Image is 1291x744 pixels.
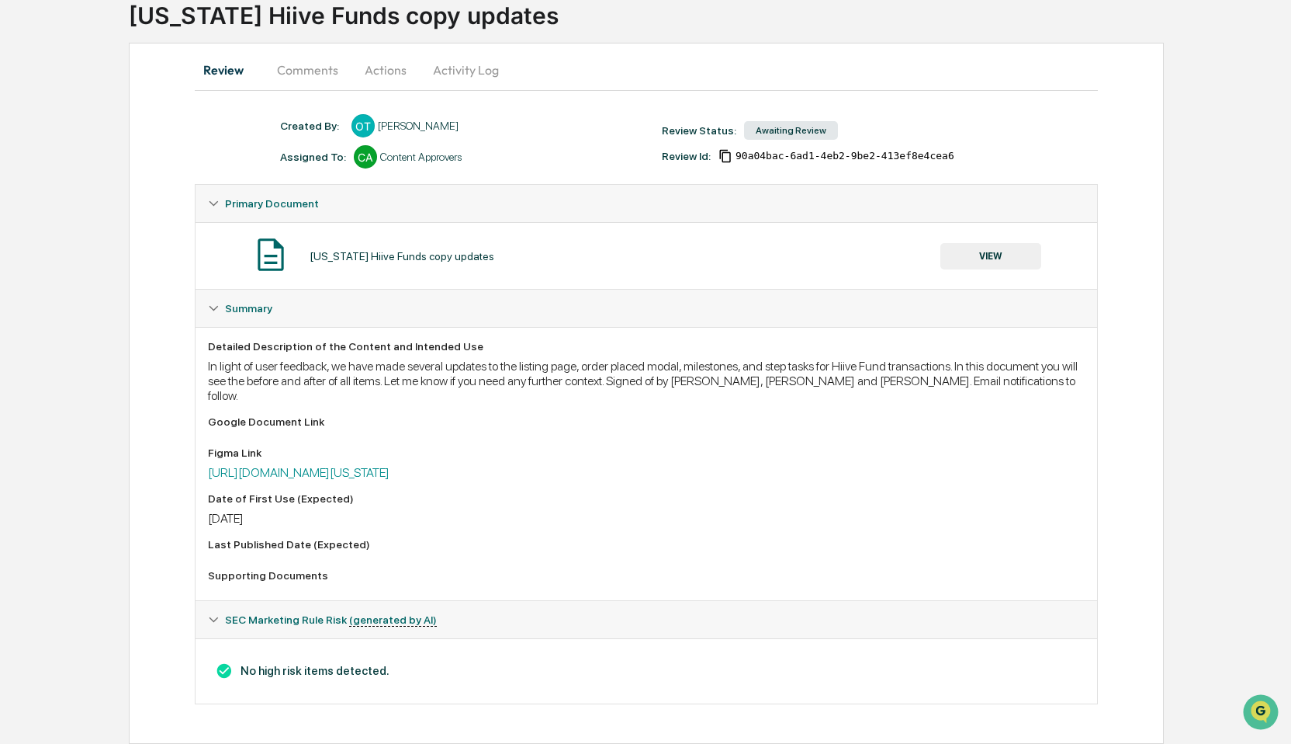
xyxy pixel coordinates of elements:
[421,51,511,89] button: Activity Log
[225,614,437,626] span: SEC Marketing Rule Risk
[9,189,106,217] a: 🖐️Preclearance
[196,290,1098,327] div: Summary
[16,197,28,210] div: 🖐️
[53,134,196,147] div: We're available if you need us!
[744,121,838,140] div: Awaiting Review
[106,189,199,217] a: 🗄️Attestations
[735,150,954,162] span: 90a04bac-6ad1-4eb2-9be2-413ef8e4cea6
[16,227,28,239] div: 🔎
[351,51,421,89] button: Actions
[195,51,1099,89] div: secondary tabs example
[349,614,437,627] u: (generated by AI)
[378,120,459,132] div: [PERSON_NAME]
[940,243,1041,269] button: VIEW
[264,123,282,142] button: Start new chat
[351,114,375,137] div: OT
[208,662,1085,680] h3: No high risk items detected.
[196,327,1098,600] div: Summary
[718,149,732,163] span: Copy Id
[225,197,319,210] span: Primary Document
[662,150,711,162] div: Review Id:
[208,511,1085,526] div: [DATE]
[154,263,188,275] span: Pylon
[208,359,1085,403] div: In light of user feedback, we have made several updates to the listing page, order placed modal, ...
[31,196,100,211] span: Preclearance
[208,415,1085,428] div: Google Document Link
[16,119,43,147] img: 1746055101610-c473b297-6a78-478c-a979-82029cc54cd1
[208,465,389,480] a: [URL][DOMAIN_NAME][US_STATE]
[208,538,1085,551] div: Last Published Date (Expected)
[208,340,1085,353] div: Detailed Description of the Content and Intended Use
[208,447,1085,459] div: Figma Link
[112,197,125,210] div: 🗄️
[208,569,1085,582] div: Supporting Documents
[53,119,254,134] div: Start new chat
[380,151,462,163] div: Content Approvers
[208,492,1085,505] div: Date of First Use (Expected)
[196,601,1098,638] div: SEC Marketing Rule Risk (generated by AI)
[31,225,98,241] span: Data Lookup
[128,196,192,211] span: Attestations
[196,638,1098,704] div: SEC Marketing Rule Risk (generated by AI)
[109,262,188,275] a: Powered byPylon
[280,151,346,163] div: Assigned To:
[1241,693,1283,735] iframe: Open customer support
[196,185,1098,222] div: Primary Document
[196,222,1098,289] div: Primary Document
[310,250,494,262] div: [US_STATE] Hiive Funds copy updates
[265,51,351,89] button: Comments
[16,33,282,57] p: How can we help?
[251,235,290,274] img: Document Icon
[195,51,265,89] button: Review
[280,120,344,132] div: Created By: ‎ ‎
[9,219,104,247] a: 🔎Data Lookup
[225,302,272,315] span: Summary
[354,145,377,169] div: CA
[662,124,736,137] div: Review Status:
